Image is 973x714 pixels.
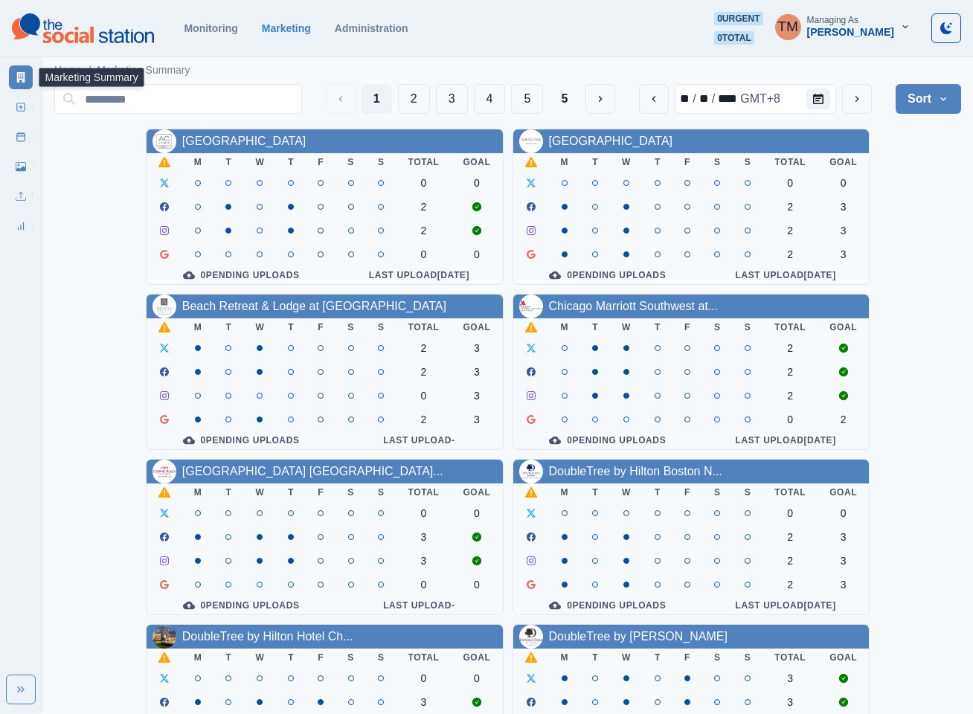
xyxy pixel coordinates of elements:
[243,483,276,501] th: W
[408,390,440,402] div: 0
[733,649,763,666] th: S
[54,62,82,78] a: Home
[88,62,91,78] span: /
[733,153,763,171] th: S
[774,177,806,189] div: 0
[463,248,490,260] div: 0
[739,90,782,108] div: time zone
[451,649,502,666] th: Goal
[182,153,214,171] th: M
[549,84,579,114] button: Last Page
[436,84,468,114] button: Page 3
[97,62,190,78] a: Marketing Summary
[335,318,366,336] th: S
[408,342,440,354] div: 2
[549,649,581,666] th: M
[306,483,335,501] th: F
[774,390,806,402] div: 2
[182,465,443,477] a: [GEOGRAPHIC_DATA] [GEOGRAPHIC_DATA]...
[335,483,366,501] th: S
[714,12,762,25] span: 0 urgent
[213,153,243,171] th: T
[733,483,763,501] th: S
[463,507,490,519] div: 0
[777,9,798,45] div: Tony Manalo
[347,599,490,611] div: Last Upload -
[774,201,806,213] div: 2
[610,649,643,666] th: W
[182,483,214,501] th: M
[519,460,543,483] img: 495180477166361
[549,135,673,147] a: [GEOGRAPHIC_DATA]
[9,214,33,238] a: Review Summary
[408,696,440,708] div: 3
[213,649,243,666] th: T
[326,84,356,114] button: Previous
[818,153,869,171] th: Goal
[306,649,335,666] th: F
[519,129,543,153] img: 321580747714580
[829,555,857,567] div: 3
[525,434,691,446] div: 0 Pending Uploads
[9,65,33,89] a: Marketing Summary
[9,155,33,178] a: Media Library
[463,342,490,354] div: 3
[519,295,543,318] img: 112948409016
[12,13,154,43] img: logoTextSVG.62801f218bc96a9b266caa72a09eb111.svg
[774,579,806,591] div: 2
[702,153,733,171] th: S
[710,90,716,108] div: /
[184,22,237,34] a: Monitoring
[829,579,857,591] div: 3
[158,269,324,281] div: 0 Pending Uploads
[396,318,452,336] th: Total
[842,84,872,114] button: next
[152,295,176,318] img: 113776218655807
[408,201,440,213] div: 2
[698,90,710,108] div: day
[396,153,452,171] th: Total
[774,555,806,567] div: 2
[691,90,697,108] div: /
[774,672,806,684] div: 3
[396,649,452,666] th: Total
[672,153,702,171] th: F
[714,434,857,446] div: Last Upload [DATE]
[672,483,702,501] th: F
[549,630,728,643] a: DoubleTree by [PERSON_NAME]
[610,483,643,501] th: W
[182,649,214,666] th: M
[774,366,806,378] div: 2
[672,649,702,666] th: F
[639,84,669,114] button: previous
[347,434,490,446] div: Last Upload -
[585,84,615,114] button: Next Media
[716,90,739,108] div: year
[774,248,806,260] div: 2
[511,84,543,114] button: Page 5
[733,318,763,336] th: S
[714,31,754,45] span: 0 total
[643,649,672,666] th: T
[829,201,857,213] div: 3
[519,625,543,649] img: 1306730782733455
[714,269,857,281] div: Last Upload [DATE]
[762,318,818,336] th: Total
[818,318,869,336] th: Goal
[806,89,830,109] button: Calendar
[54,62,190,78] nav: breadcrumb
[408,555,440,567] div: 3
[451,483,502,501] th: Goal
[807,15,858,25] div: Managing As
[829,531,857,543] div: 3
[396,483,452,501] th: Total
[398,84,430,114] button: Page 2
[463,366,490,378] div: 3
[829,225,857,237] div: 3
[549,465,722,477] a: DoubleTree by Hilton Boston N...
[182,318,214,336] th: M
[678,90,691,108] div: month
[306,153,335,171] th: F
[262,22,311,34] a: Marketing
[525,269,691,281] div: 0 Pending Uploads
